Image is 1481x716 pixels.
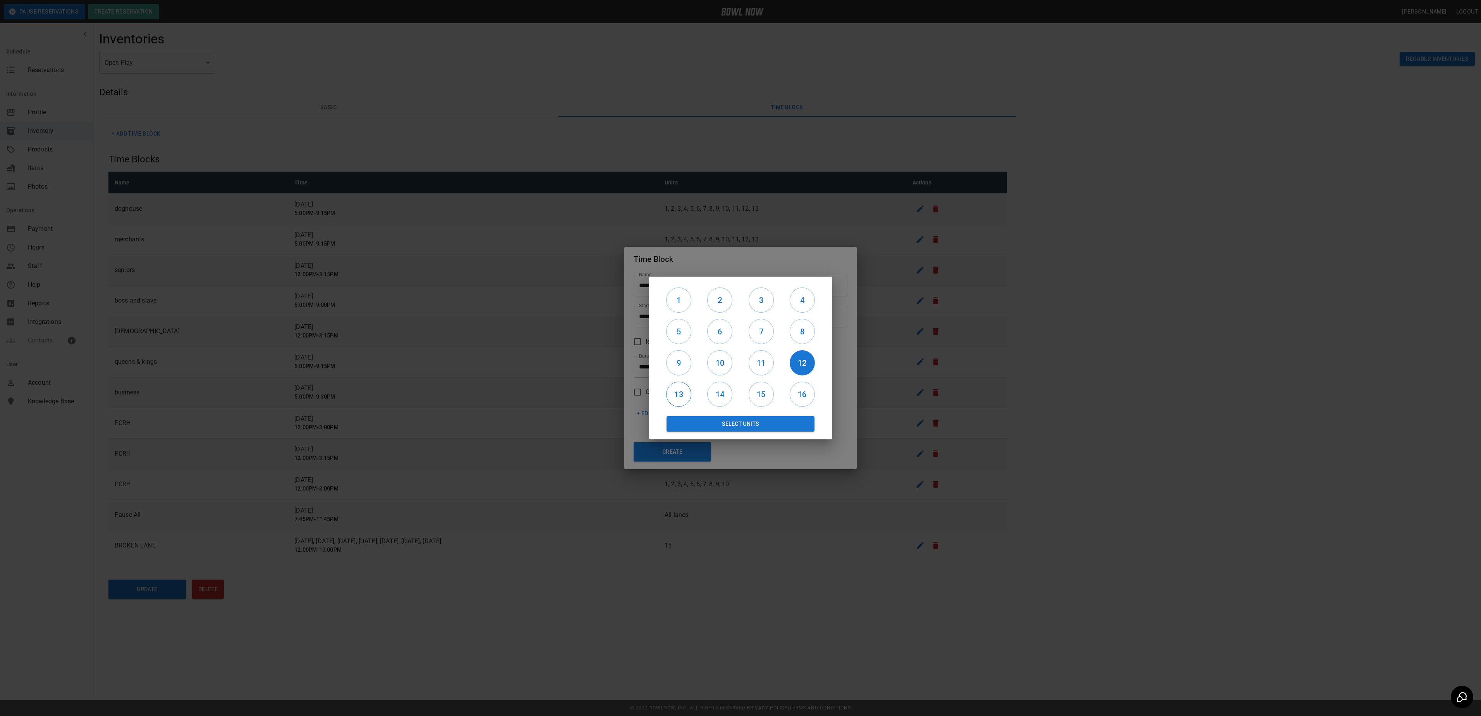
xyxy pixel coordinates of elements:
h6: 4 [790,294,814,306]
h6: 16 [790,388,814,401]
button: 1 [666,287,691,313]
h6: 7 [749,325,773,338]
h6: 3 [749,294,773,306]
h6: 10 [708,357,732,369]
h6: 6 [708,325,732,338]
button: 11 [749,350,774,375]
h6: 14 [708,388,732,401]
h6: 13 [667,388,691,401]
button: 3 [749,287,774,313]
h6: 2 [708,294,732,306]
h6: 9 [667,357,691,369]
button: 13 [666,382,691,407]
button: 4 [790,287,815,313]
h6: 11 [749,357,773,369]
h6: 1 [667,294,691,306]
button: 6 [707,319,732,344]
button: 8 [790,319,815,344]
button: 2 [707,287,732,313]
button: Select Units [667,416,815,432]
button: 12 [790,350,815,375]
button: 15 [749,382,774,407]
button: 9 [666,350,691,375]
h6: 12 [790,357,815,369]
button: 10 [707,350,732,375]
button: 7 [749,319,774,344]
h6: 8 [790,325,814,338]
h6: 5 [667,325,691,338]
button: 5 [666,319,691,344]
button: 16 [790,382,815,407]
button: 14 [707,382,732,407]
h6: 15 [749,388,773,401]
